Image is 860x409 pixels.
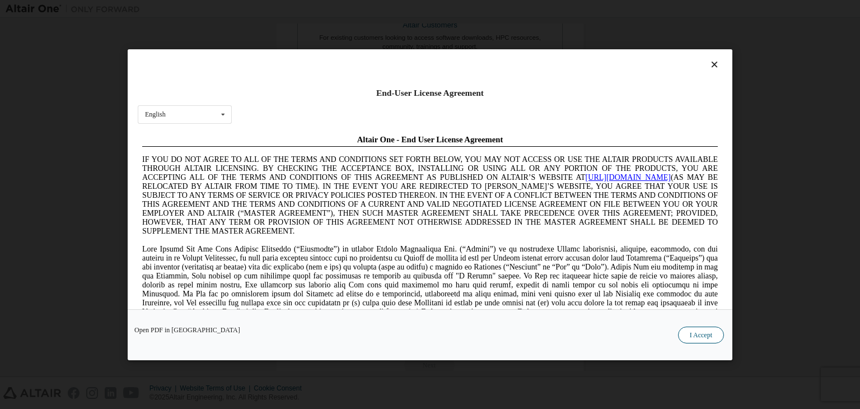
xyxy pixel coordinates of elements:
a: [URL][DOMAIN_NAME] [448,43,533,51]
div: End-User License Agreement [138,87,722,99]
a: Open PDF in [GEOGRAPHIC_DATA] [134,327,240,333]
div: English [145,111,166,118]
span: IF YOU DO NOT AGREE TO ALL OF THE TERMS AND CONDITIONS SET FORTH BELOW, YOU MAY NOT ACCESS OR USE... [4,25,580,105]
span: Lore Ipsumd Sit Ame Cons Adipisc Elitseddo (“Eiusmodte”) in utlabor Etdolo Magnaaliqua Eni. (“Adm... [4,114,580,194]
span: Altair One - End User License Agreement [219,4,366,13]
button: I Accept [678,327,724,343]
